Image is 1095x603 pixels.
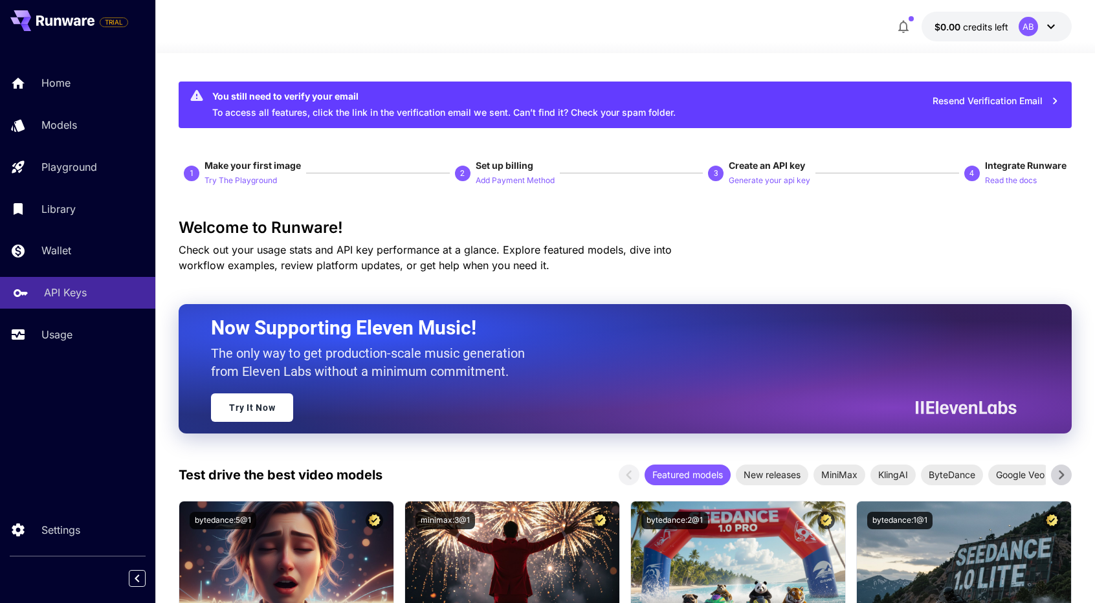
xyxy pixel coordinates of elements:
[921,465,983,485] div: ByteDance
[476,160,533,171] span: Set up billing
[460,168,465,179] p: 2
[969,168,974,179] p: 4
[922,12,1072,41] button: $0.00AB
[985,172,1037,188] button: Read the docs
[729,175,810,187] p: Generate your api key
[1043,512,1061,529] button: Certified Model – Vetted for best performance and includes a commercial license.
[817,512,835,529] button: Certified Model – Vetted for best performance and includes a commercial license.
[963,21,1008,32] span: credits left
[476,172,555,188] button: Add Payment Method
[1019,17,1038,36] div: AB
[41,201,76,217] p: Library
[988,465,1052,485] div: Google Veo
[179,219,1071,237] h3: Welcome to Runware!
[41,327,72,342] p: Usage
[813,468,865,481] span: MiniMax
[729,172,810,188] button: Generate your api key
[211,316,1006,340] h2: Now Supporting Eleven Music!
[935,20,1008,34] div: $0.00
[592,512,609,529] button: Certified Model – Vetted for best performance and includes a commercial license.
[476,175,555,187] p: Add Payment Method
[714,168,718,179] p: 3
[41,243,71,258] p: Wallet
[179,465,382,485] p: Test drive the best video models
[41,117,77,133] p: Models
[366,512,383,529] button: Certified Model – Vetted for best performance and includes a commercial license.
[100,17,127,27] span: TRIAL
[190,512,256,529] button: bytedance:5@1
[645,465,731,485] div: Featured models
[205,175,277,187] p: Try The Playground
[205,160,301,171] span: Make your first image
[925,88,1067,115] button: Resend Verification Email
[736,465,808,485] div: New releases
[44,285,87,300] p: API Keys
[205,172,277,188] button: Try The Playground
[211,344,535,380] p: The only way to get production-scale music generation from Eleven Labs without a minimum commitment.
[190,168,194,179] p: 1
[415,512,475,529] button: minimax:3@1
[645,468,731,481] span: Featured models
[985,160,1067,171] span: Integrate Runware
[985,175,1037,187] p: Read the docs
[179,243,672,272] span: Check out your usage stats and API key performance at a glance. Explore featured models, dive int...
[641,512,708,529] button: bytedance:2@1
[988,468,1052,481] span: Google Veo
[212,89,676,103] div: You still need to verify your email
[870,465,916,485] div: KlingAI
[129,570,146,587] button: Collapse sidebar
[921,468,983,481] span: ByteDance
[813,465,865,485] div: MiniMax
[736,468,808,481] span: New releases
[41,159,97,175] p: Playground
[870,468,916,481] span: KlingAI
[100,14,128,30] span: Add your payment card to enable full platform functionality.
[41,522,80,538] p: Settings
[138,567,155,590] div: Collapse sidebar
[935,21,963,32] span: $0.00
[211,393,293,422] a: Try It Now
[729,160,805,171] span: Create an API key
[867,512,933,529] button: bytedance:1@1
[212,85,676,124] div: To access all features, click the link in the verification email we sent. Can’t find it? Check yo...
[41,75,71,91] p: Home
